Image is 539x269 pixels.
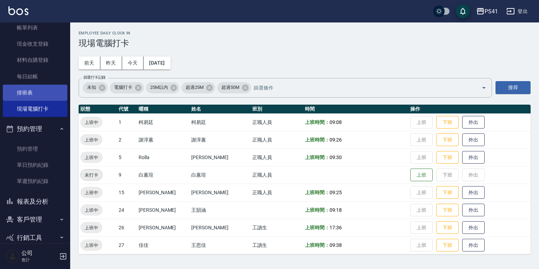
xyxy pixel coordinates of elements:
span: 超過25M [181,84,208,91]
b: 上班時間： [305,225,330,230]
b: 上班時間： [305,190,330,195]
img: Logo [8,6,28,15]
a: 預約管理 [3,141,67,157]
td: 柯易廷 [137,113,189,131]
button: PS41 [473,4,501,19]
button: 外出 [462,221,485,234]
button: 上班 [410,169,433,182]
b: 上班時間： [305,137,330,143]
b: 上班時間： [305,207,330,213]
td: 5 [117,149,137,166]
span: 超過50M [217,84,244,91]
span: 09:08 [330,119,342,125]
button: 下班 [436,186,459,199]
th: 姓名 [189,105,251,114]
h2: Employee Daily Clock In [79,31,531,35]
a: 現場電腦打卡 [3,101,67,117]
button: save [456,4,470,18]
b: 上班時間： [305,242,330,248]
span: 上班中 [80,242,102,249]
td: [PERSON_NAME] [189,149,251,166]
label: 篩選打卡記錄 [84,75,106,80]
td: 27 [117,236,137,254]
td: 1 [117,113,137,131]
th: 時間 [303,105,408,114]
td: [PERSON_NAME] [137,184,189,201]
button: 行銷工具 [3,229,67,247]
td: [PERSON_NAME] [137,219,189,236]
td: 2 [117,131,137,149]
div: 未知 [83,82,108,93]
span: 上班中 [80,224,102,231]
td: 白蕙瑄 [189,166,251,184]
button: 外出 [462,204,485,217]
th: 暱稱 [137,105,189,114]
h3: 現場電腦打卡 [79,38,531,48]
th: 操作 [408,105,531,114]
span: 09:25 [330,190,342,195]
span: 09:26 [330,137,342,143]
button: 今天 [122,57,144,70]
button: 搜尋 [495,81,531,94]
td: 工讀生 [251,219,303,236]
button: 昨天 [100,57,122,70]
td: 正職人員 [251,113,303,131]
div: PS41 [485,7,498,16]
b: 上班時間： [305,119,330,125]
button: 外出 [462,133,485,146]
button: 登出 [504,5,531,18]
span: 上班中 [80,189,102,196]
span: 25M以內 [146,84,172,91]
span: 09:38 [330,242,342,248]
span: 上班中 [80,154,102,161]
th: 班別 [251,105,303,114]
button: [DATE] [144,57,170,70]
td: 白蕙瑄 [137,166,189,184]
td: 正職人員 [251,166,303,184]
button: 下班 [436,221,459,234]
button: 外出 [462,151,485,164]
td: 正職人員 [251,184,303,201]
span: 未知 [83,84,100,91]
div: 超過25M [181,82,215,93]
button: 外出 [462,239,485,252]
th: 狀態 [79,105,117,114]
td: Rolla [137,149,189,166]
td: 王韻涵 [189,201,251,219]
h5: 公司 [21,250,57,257]
button: 報表及分析 [3,192,67,211]
td: 佳佳 [137,236,189,254]
span: 09:30 [330,155,342,160]
button: 下班 [436,151,459,164]
td: 工讀生 [251,236,303,254]
span: 上班中 [80,119,102,126]
td: 26 [117,219,137,236]
td: 24 [117,201,137,219]
button: 下班 [436,204,459,217]
td: 謝淳蕙 [189,131,251,149]
span: 09:18 [330,207,342,213]
a: 現金收支登錄 [3,36,67,52]
b: 上班時間： [305,155,330,160]
span: 電腦打卡 [110,84,137,91]
a: 每日結帳 [3,68,67,85]
button: 外出 [462,186,485,199]
span: 17:36 [330,225,342,230]
th: 代號 [117,105,137,114]
span: 上班中 [80,136,102,144]
td: 15 [117,184,137,201]
button: Open [478,82,490,93]
button: 預約管理 [3,120,67,138]
td: 柯易廷 [189,113,251,131]
td: 正職人員 [251,131,303,149]
td: [PERSON_NAME] [189,184,251,201]
div: 電腦打卡 [110,82,144,93]
span: 上班中 [80,206,102,214]
span: 未打卡 [81,171,102,179]
td: 王思佳 [189,236,251,254]
td: [PERSON_NAME] [137,201,189,219]
td: 謝淳蕙 [137,131,189,149]
button: 客戶管理 [3,210,67,229]
button: 下班 [436,116,459,129]
a: 單日預約紀錄 [3,157,67,173]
